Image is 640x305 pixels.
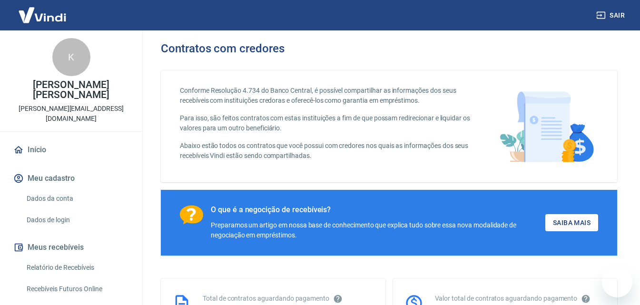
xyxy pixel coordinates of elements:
button: Sair [594,7,629,24]
a: Saiba Mais [545,214,598,232]
p: Conforme Resolução 4.734 do Banco Central, é possível compartilhar as informações dos seus recebí... [180,86,473,106]
div: K [52,38,90,76]
p: [PERSON_NAME][EMAIL_ADDRESS][DOMAIN_NAME] [8,104,135,124]
a: Dados da conta [23,189,131,208]
a: Dados de login [23,210,131,230]
img: main-image.9f1869c469d712ad33ce.png [495,86,598,167]
div: O que é a negocição de recebíveis? [211,205,545,215]
img: Vindi [11,0,73,30]
div: Total de contratos aguardando pagamento [203,294,374,304]
div: Preparamos um artigo em nossa base de conhecimento que explica tudo sobre essa nova modalidade de... [211,220,545,240]
a: Início [11,139,131,160]
h3: Contratos com credores [161,42,285,55]
iframe: Botão para abrir a janela de mensagens [602,267,632,297]
button: Meus recebíveis [11,237,131,258]
p: [PERSON_NAME] [PERSON_NAME] [8,80,135,100]
button: Meu cadastro [11,168,131,189]
a: Relatório de Recebíveis [23,258,131,277]
div: Valor total de contratos aguardando pagamento [435,294,606,304]
a: Recebíveis Futuros Online [23,279,131,299]
svg: O valor comprometido não se refere a pagamentos pendentes na Vindi e sim como garantia a outras i... [581,294,591,304]
p: Abaixo estão todos os contratos que você possui com credores nos quais as informações dos seus re... [180,141,473,161]
img: Ícone com um ponto de interrogação. [180,205,203,225]
svg: Esses contratos não se referem à Vindi, mas sim a outras instituições. [333,294,343,304]
p: Para isso, são feitos contratos com estas instituições a fim de que possam redirecionar e liquida... [180,113,473,133]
